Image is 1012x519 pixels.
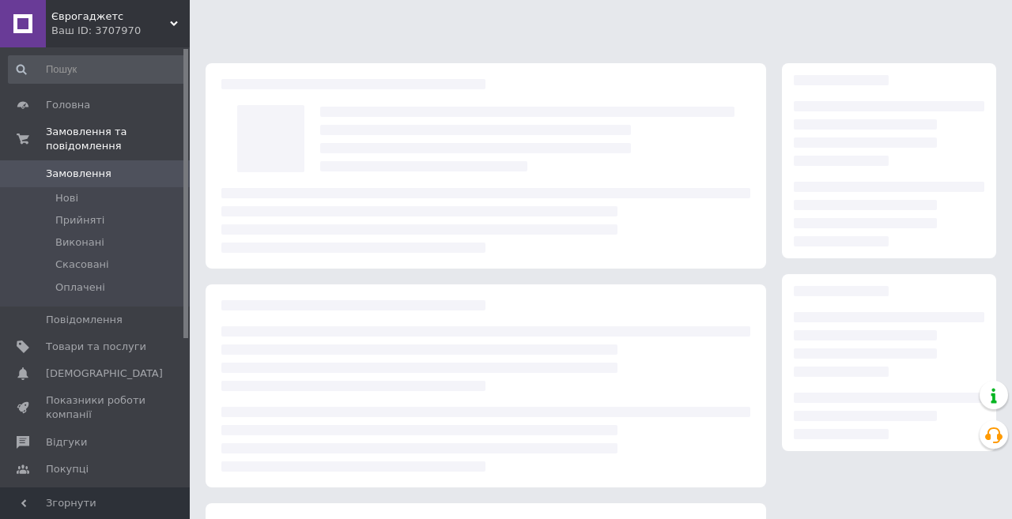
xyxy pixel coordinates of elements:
span: Замовлення [46,167,111,181]
span: Оплачені [55,280,105,295]
span: Виконані [55,235,104,250]
div: Ваш ID: 3707970 [51,24,190,38]
span: Нові [55,191,78,205]
input: Пошук [8,55,187,84]
span: [DEMOGRAPHIC_DATA] [46,367,163,381]
span: Замовлення та повідомлення [46,125,190,153]
span: Показники роботи компанії [46,393,146,422]
span: Товари та послуги [46,340,146,354]
span: Покупці [46,462,89,476]
span: Скасовані [55,258,109,272]
span: Відгуки [46,435,87,449]
span: Єврогаджетс [51,9,170,24]
span: Головна [46,98,90,112]
span: Повідомлення [46,313,123,327]
span: Прийняті [55,213,104,228]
